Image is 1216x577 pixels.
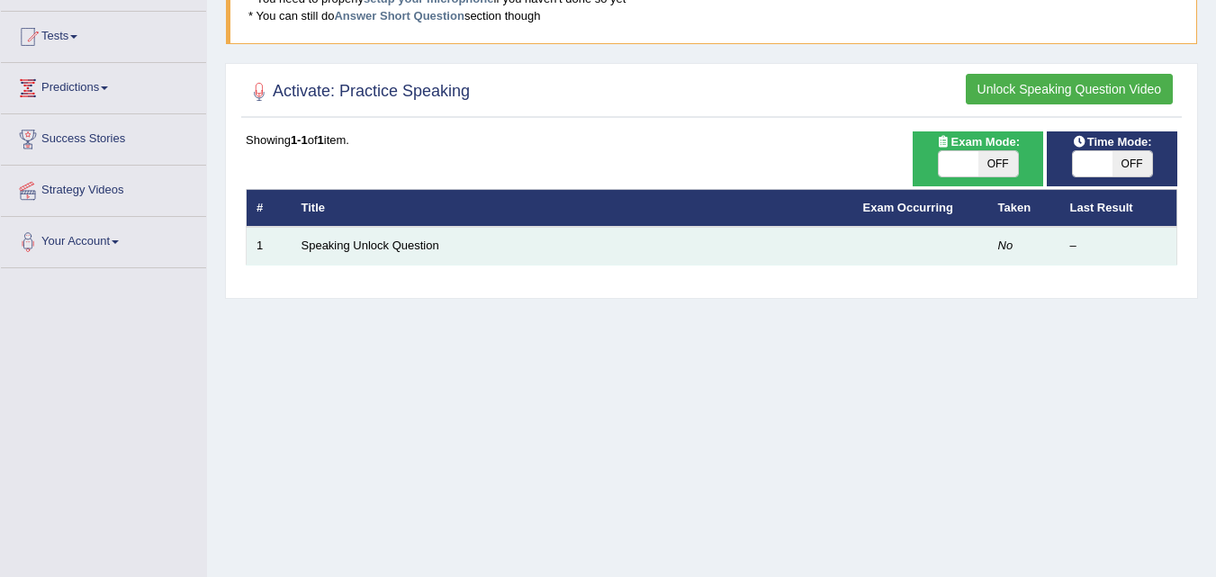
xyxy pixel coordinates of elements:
a: Exam Occurring [863,201,953,214]
a: Predictions [1,63,206,108]
th: Title [292,189,853,227]
div: Showing of item. [246,131,1177,149]
span: Time Mode: [1066,132,1159,151]
b: 1-1 [291,133,308,147]
button: Unlock Speaking Question Video [966,74,1173,104]
div: Show exams occurring in exams [913,131,1043,186]
span: OFF [1112,151,1152,176]
em: No [998,239,1013,252]
span: OFF [978,151,1018,176]
th: Taken [988,189,1060,227]
a: Speaking Unlock Question [302,239,439,252]
td: 1 [247,227,292,265]
a: Answer Short Question [334,9,464,23]
a: Strategy Videos [1,166,206,211]
th: # [247,189,292,227]
b: 1 [318,133,324,147]
a: Your Account [1,217,206,262]
th: Last Result [1060,189,1177,227]
h2: Activate: Practice Speaking [246,78,470,105]
a: Tests [1,12,206,57]
span: Exam Mode: [929,132,1026,151]
a: Success Stories [1,114,206,159]
div: – [1070,238,1167,255]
